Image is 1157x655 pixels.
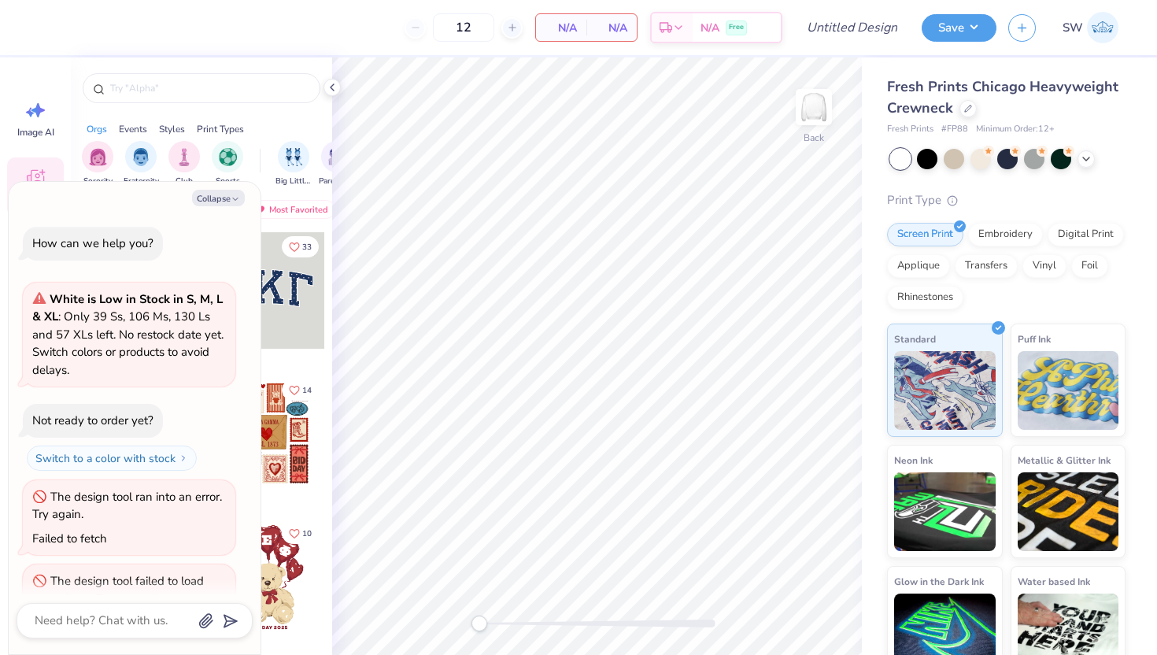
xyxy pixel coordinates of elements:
[176,148,193,166] img: Club Image
[319,176,355,187] span: Parent's Weekend
[471,616,487,631] div: Accessibility label
[1063,19,1083,37] span: SW
[32,573,204,624] div: The design tool failed to load some fonts. Try reopening your design to fix the issue.
[1018,472,1119,551] img: Metallic & Glitter Ink
[804,131,824,145] div: Back
[887,223,963,246] div: Screen Print
[302,243,312,251] span: 33
[83,176,113,187] span: Sorority
[246,200,335,219] div: Most Favorited
[887,286,963,309] div: Rhinestones
[887,191,1126,209] div: Print Type
[1071,254,1108,278] div: Foil
[798,91,830,123] img: Back
[319,141,355,187] div: filter for Parent's Weekend
[282,523,319,544] button: Like
[955,254,1018,278] div: Transfers
[976,123,1055,136] span: Minimum Order: 12 +
[109,80,310,96] input: Try "Alpha"
[179,453,188,463] img: Switch to a color with stock
[894,331,936,347] span: Standard
[887,77,1118,117] span: Fresh Prints Chicago Heavyweight Crewneck
[275,141,312,187] div: filter for Big Little Reveal
[894,351,996,430] img: Standard
[328,148,346,166] img: Parent's Weekend Image
[1055,12,1126,43] a: SW
[32,291,224,378] span: : Only 39 Ss, 106 Ms, 130 Ls and 57 XLs left. No restock date yet. Switch colors or products to a...
[282,236,319,257] button: Like
[89,148,107,166] img: Sorority Image
[894,573,984,590] span: Glow in the Dark Ink
[82,141,113,187] button: filter button
[433,13,494,42] input: – –
[124,176,159,187] span: Fraternity
[176,176,193,187] span: Club
[302,530,312,538] span: 10
[159,122,185,136] div: Styles
[32,235,153,251] div: How can we help you?
[794,12,910,43] input: Untitled Design
[1018,452,1111,468] span: Metallic & Glitter Ink
[192,190,245,206] button: Collapse
[302,387,312,394] span: 14
[32,531,107,546] div: Failed to fetch
[319,141,355,187] button: filter button
[32,291,223,325] strong: White is Low in Stock in S, M, L & XL
[124,141,159,187] div: filter for Fraternity
[941,123,968,136] span: # FP88
[1018,573,1090,590] span: Water based Ink
[197,122,244,136] div: Print Types
[216,176,240,187] span: Sports
[27,446,197,471] button: Switch to a color with stock
[282,379,319,401] button: Like
[32,413,153,428] div: Not ready to order yet?
[275,141,312,187] button: filter button
[894,472,996,551] img: Neon Ink
[32,489,222,523] div: The design tool ran into an error. Try again.
[729,22,744,33] span: Free
[17,126,54,139] span: Image AI
[132,148,150,166] img: Fraternity Image
[87,122,107,136] div: Orgs
[212,141,243,187] button: filter button
[1048,223,1124,246] div: Digital Print
[168,141,200,187] button: filter button
[887,123,933,136] span: Fresh Prints
[219,148,237,166] img: Sports Image
[119,122,147,136] div: Events
[968,223,1043,246] div: Embroidery
[596,20,627,36] span: N/A
[168,141,200,187] div: filter for Club
[887,254,950,278] div: Applique
[700,20,719,36] span: N/A
[922,14,996,42] button: Save
[124,141,159,187] button: filter button
[275,176,312,187] span: Big Little Reveal
[545,20,577,36] span: N/A
[1022,254,1066,278] div: Vinyl
[82,141,113,187] div: filter for Sorority
[894,452,933,468] span: Neon Ink
[285,148,302,166] img: Big Little Reveal Image
[1018,351,1119,430] img: Puff Ink
[212,141,243,187] div: filter for Sports
[1087,12,1118,43] img: Sofia Williams
[1018,331,1051,347] span: Puff Ink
